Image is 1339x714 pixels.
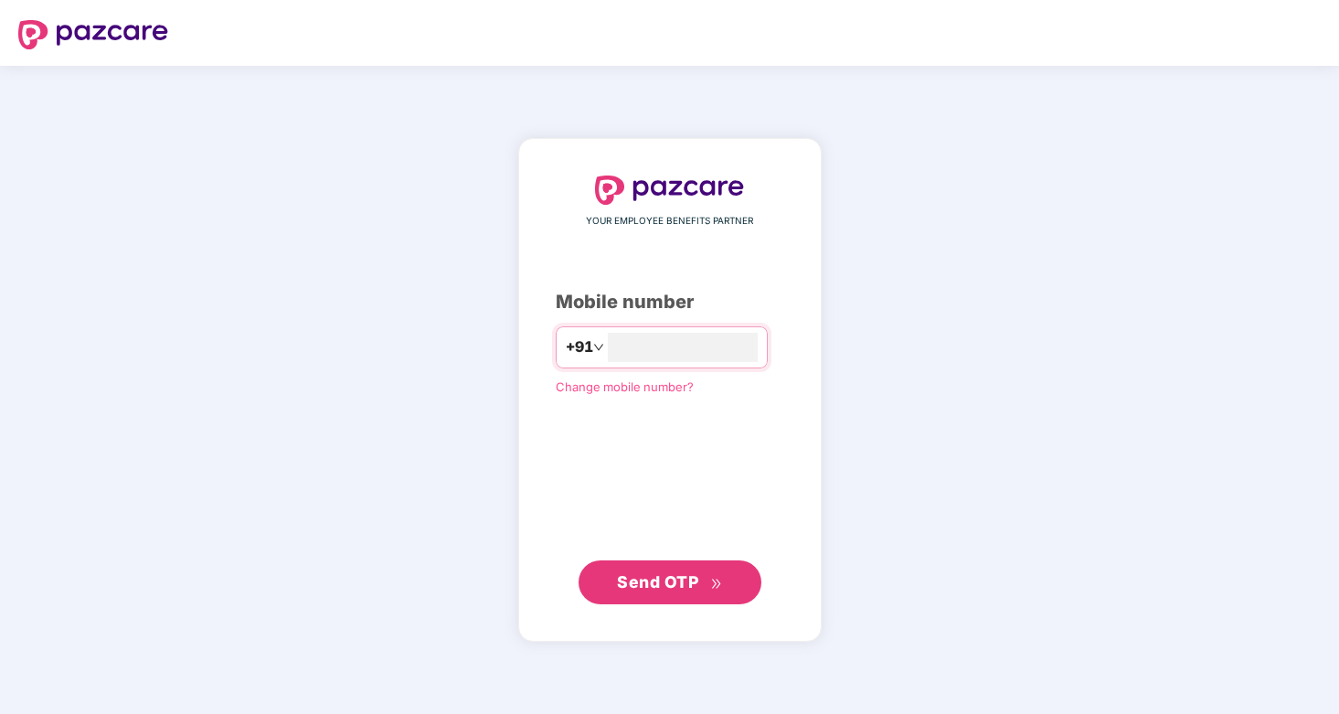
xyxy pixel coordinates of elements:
[595,176,745,205] img: logo
[556,379,694,394] a: Change mobile number?
[617,572,698,591] span: Send OTP
[710,578,722,590] span: double-right
[579,560,761,604] button: Send OTPdouble-right
[556,288,784,316] div: Mobile number
[566,336,593,358] span: +91
[18,20,168,49] img: logo
[586,214,753,229] span: YOUR EMPLOYEE BENEFITS PARTNER
[593,342,604,353] span: down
